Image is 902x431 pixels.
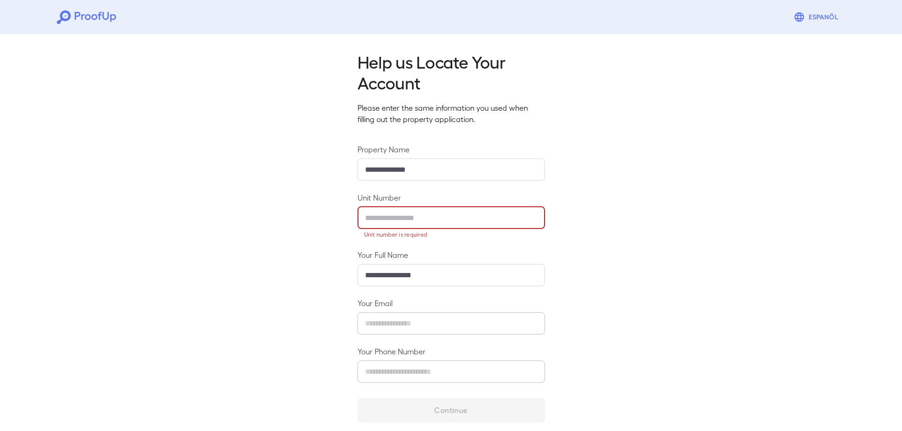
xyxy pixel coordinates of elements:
[357,346,545,357] label: Your Phone Number
[790,8,845,26] button: Espanõl
[364,230,538,238] p: Unit number is required
[357,298,545,308] label: Your Email
[357,51,545,93] h2: Help us Locate Your Account
[357,102,545,125] p: Please enter the same information you used when filling out the property application.
[357,192,545,203] label: Unit Number
[357,144,545,155] label: Property Name
[357,249,545,260] label: Your Full Name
